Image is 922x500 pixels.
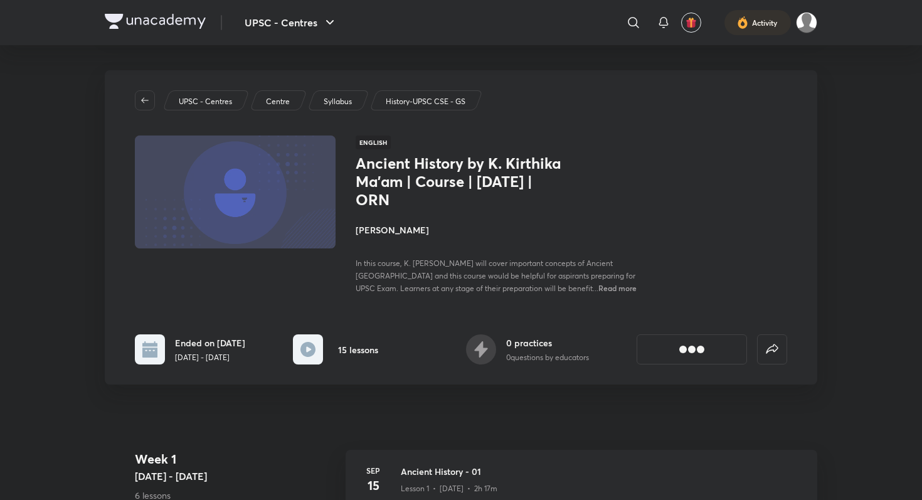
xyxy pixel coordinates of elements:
[356,223,637,237] h4: [PERSON_NAME]
[356,136,391,149] span: English
[322,96,354,107] a: Syllabus
[401,483,497,494] p: Lesson 1 • [DATE] • 2h 17m
[266,96,290,107] p: Centre
[598,283,637,293] span: Read more
[237,10,345,35] button: UPSC - Centres
[686,17,697,28] img: avatar
[105,14,206,29] img: Company Logo
[384,96,468,107] a: History-UPSC CSE - GS
[338,343,378,356] h6: 15 lessons
[175,352,245,363] p: [DATE] - [DATE]
[105,14,206,32] a: Company Logo
[356,154,561,208] h1: Ancient History by K. Kirthika Ma'am | Course | [DATE] | ORN
[506,352,589,363] p: 0 questions by educators
[264,96,292,107] a: Centre
[133,134,337,250] img: Thumbnail
[796,12,817,33] img: Akshat Sharma
[681,13,701,33] button: avatar
[135,469,336,484] h5: [DATE] - [DATE]
[177,96,235,107] a: UPSC - Centres
[637,334,747,364] button: [object Object]
[401,465,802,478] h3: Ancient History - 01
[757,334,787,364] button: false
[175,336,245,349] h6: Ended on [DATE]
[179,96,232,107] p: UPSC - Centres
[361,465,386,476] h6: Sep
[361,476,386,495] h4: 15
[356,258,635,293] span: In this course, K. [PERSON_NAME] will cover important concepts of Ancient [GEOGRAPHIC_DATA] and t...
[324,96,352,107] p: Syllabus
[135,450,336,469] h4: Week 1
[506,336,589,349] h6: 0 practices
[386,96,465,107] p: History-UPSC CSE - GS
[737,15,748,30] img: activity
